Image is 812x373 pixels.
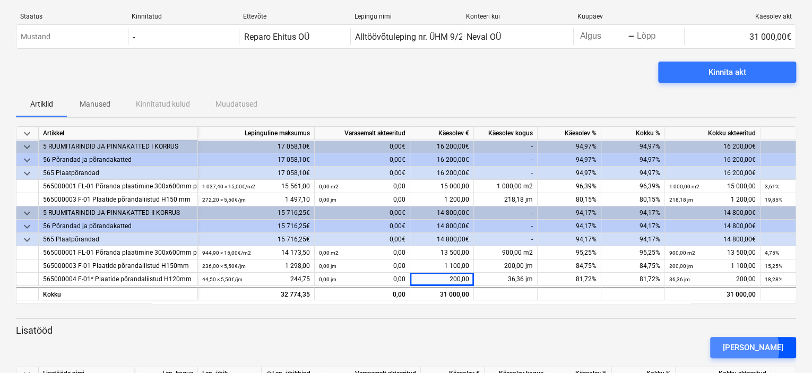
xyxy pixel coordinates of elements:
div: 14 173,50 [202,246,310,259]
small: 900,00 m2 [669,250,695,256]
div: 94,17% [538,220,601,233]
p: Artiklid [29,99,54,110]
div: 56 Põrandad ja põrandakatted [43,220,193,233]
button: [PERSON_NAME] [710,337,796,358]
div: 96,39% [601,180,665,193]
p: Lisatööd [16,324,796,337]
small: 44,50 × 5,50€ / jm [202,276,243,282]
div: 31 000,00€ [684,28,796,45]
div: 1 298,00 [202,259,310,273]
small: 15,25% [765,263,782,269]
small: 944,90 × 15,00€ / m2 [202,250,251,256]
div: 17 058,10€ [198,153,315,167]
div: 244,75 [202,273,310,286]
div: 16 200,00€ [410,140,474,153]
div: 565000004 F-01* Plaatide põrandaliistud H120mm [43,273,193,286]
div: 17 058,10€ [198,167,315,180]
div: 15 561,00 [202,180,310,193]
div: 16 200,00€ [665,153,761,167]
small: 36,36 jm [669,276,690,282]
div: - [133,32,135,42]
div: 17 058,10€ [198,140,315,153]
div: Varasemalt akteeritud [315,127,410,140]
div: Neval OÜ [467,32,501,42]
small: 0,00 jm [319,276,336,282]
div: Artikkel [39,127,198,140]
span: keyboard_arrow_down [21,167,33,180]
div: - [474,233,538,246]
div: 565000001 FL-01 Põranda plaatimine 300x600mm plaat [43,246,193,259]
small: 0,00 m2 [319,250,339,256]
div: Staatus [20,13,123,20]
div: Käesolev kogus [474,127,538,140]
div: 1 000,00 m2 [474,180,538,193]
span: keyboard_arrow_down [21,207,33,220]
div: 14 800,00€ [410,220,474,233]
div: - [474,140,538,153]
p: Manused [80,99,110,110]
div: 5 RUUMITARINDID JA PINNAKATTED I KORRUS [43,140,193,153]
small: 3,61% [765,184,779,189]
div: 900,00 m2 [474,246,538,259]
small: 272,20 × 5,50€ / jm [202,197,246,203]
div: 16 200,00€ [410,167,474,180]
div: Lepingu nimi [355,13,457,20]
div: Kinnitatud [132,13,235,20]
div: 15 716,25€ [198,220,315,233]
div: 32 774,35 [202,288,310,301]
div: 94,17% [601,220,665,233]
div: 0,00 [319,288,405,301]
div: 15 716,25€ [198,233,315,246]
div: 80,15% [538,193,601,206]
div: Konteeri kui [466,13,569,20]
div: 14 800,00€ [410,233,474,246]
div: 0,00€ [315,140,410,153]
div: 95,25% [601,246,665,259]
div: Kinnita akt [709,65,746,79]
div: 80,15% [601,193,665,206]
div: Ettevõte [243,13,346,20]
span: keyboard_arrow_down [21,233,33,246]
div: 15 000,00 [669,180,756,193]
div: 94,97% [538,153,601,167]
div: 1 200,00 [669,193,756,206]
div: 94,97% [601,140,665,153]
div: 5 RUUMITARINDID JA PINNAKATTED II KORRUS [43,206,193,220]
div: Alltöövõtuleping nr. ÜHM 9/25 Neval [355,32,491,42]
div: Käesolev % [538,127,601,140]
div: 0,00 [319,259,405,273]
div: 14 800,00€ [665,206,761,220]
div: Käesolev € [410,127,474,140]
div: 84,75% [538,259,601,273]
div: 16 200,00€ [410,153,474,167]
div: 94,17% [538,206,601,220]
div: Kokku [39,287,198,300]
div: 96,39% [538,180,601,193]
div: 565 Plaatpõrandad [43,233,193,246]
div: 0,00 [319,193,405,206]
div: 0,00€ [315,233,410,246]
div: 94,97% [538,140,601,153]
div: 94,17% [538,233,601,246]
input: Lõpp [635,29,685,44]
div: 218,18 jm [474,193,538,206]
div: 565000003 F-01 Plaatide põrandaliistud H150mm [43,259,193,273]
div: 0,00€ [315,153,410,167]
div: 0,00 [319,180,405,193]
small: 236,00 × 5,50€ / jm [202,263,246,269]
div: 1 200,00 [410,193,474,206]
div: 31 000,00 [665,287,761,300]
small: 1 037,40 × 15,00€ / m2 [202,184,255,189]
div: 1 100,00 [669,259,756,273]
div: 56 Põrandad ja põrandakatted [43,153,193,167]
small: 19,85% [765,197,782,203]
div: Lepinguline maksumus [198,127,315,140]
div: 565 Plaatpõrandad [43,167,193,180]
div: 14 800,00€ [665,220,761,233]
span: keyboard_arrow_down [21,127,33,140]
div: 84,75% [601,259,665,273]
div: - [474,167,538,180]
small: 0,00 jm [319,197,336,203]
div: 565000003 F-01 Plaatide põrandaliistud H150 mm [43,193,193,206]
div: 565000001 FL-01 Põranda plaatimine 300x600mm plaat [43,180,193,193]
